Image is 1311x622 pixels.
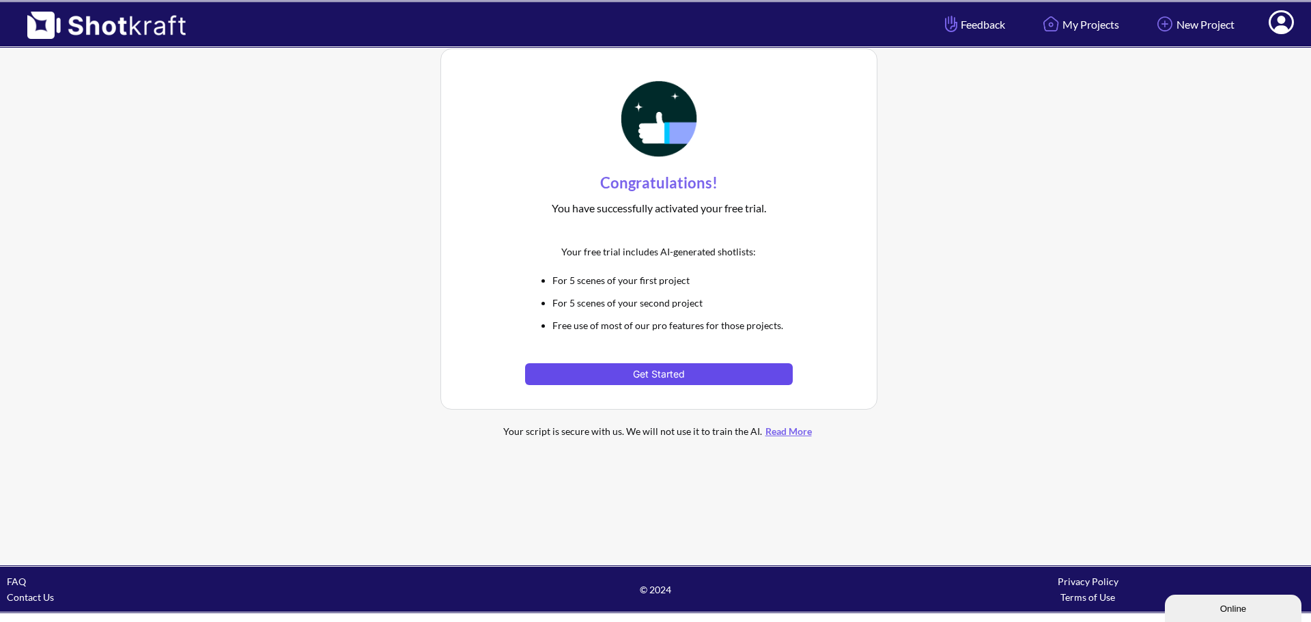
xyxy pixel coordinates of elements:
[552,295,792,311] li: For 5 scenes of your second project
[525,240,792,263] div: Your free trial includes AI-generated shotlists:
[762,425,815,437] a: Read More
[1039,12,1062,36] img: Home Icon
[475,423,843,439] div: Your script is secure with us. We will not use it to train the AI.
[1143,6,1245,42] a: New Project
[1165,592,1304,622] iframe: chat widget
[525,363,792,385] button: Get Started
[7,591,54,603] a: Contact Us
[525,197,792,220] div: You have successfully activated your free trial.
[552,272,792,288] li: For 5 scenes of your first project
[942,16,1005,32] span: Feedback
[7,576,26,587] a: FAQ
[552,317,792,333] li: Free use of most of our pro features for those projects.
[1153,12,1176,36] img: Add Icon
[525,169,792,197] div: Congratulations!
[942,12,961,36] img: Hand Icon
[617,76,701,161] img: Thumbs Up Icon
[1029,6,1129,42] a: My Projects
[439,582,871,597] span: © 2024
[872,589,1304,605] div: Terms of Use
[872,574,1304,589] div: Privacy Policy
